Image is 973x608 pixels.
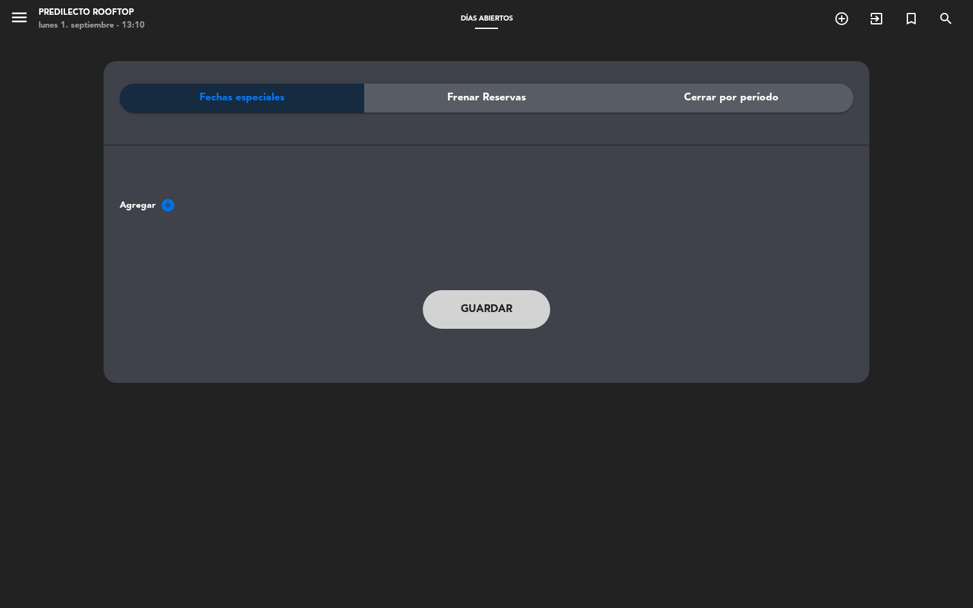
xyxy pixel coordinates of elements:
i: search [938,11,954,26]
span: Fechas especiales [199,89,284,106]
span: Días abiertos [454,15,519,23]
i: menu [10,8,29,27]
i: add_circle [160,198,176,213]
button: menu [10,8,29,32]
i: add_circle_outline [834,11,849,26]
span: Frenar Reservas [447,89,526,106]
i: turned_in_not [903,11,919,26]
div: Predilecto Rooftop [39,6,145,19]
div: lunes 1. septiembre - 13:10 [39,19,145,32]
button: Guardar [423,290,550,329]
i: exit_to_app [869,11,884,26]
span: Agregar [120,198,156,213]
span: Cerrar por período [684,89,779,106]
